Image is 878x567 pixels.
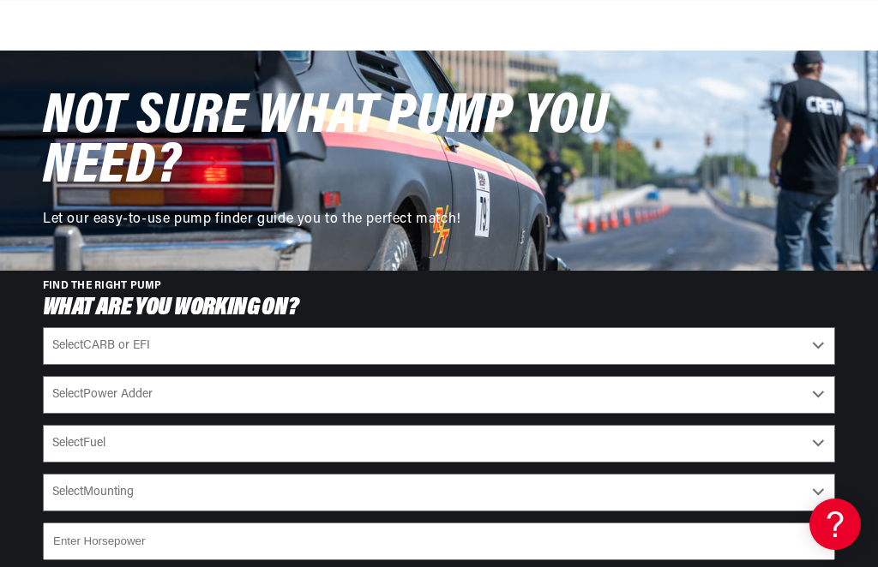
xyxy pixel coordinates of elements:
[43,376,835,414] select: Power Adder
[43,522,835,560] input: Enter Horsepower
[43,209,626,231] p: Let our easy-to-use pump finder guide you to the perfect match!
[43,297,299,319] span: What are you working on?
[43,425,835,463] select: Fuel
[43,89,609,196] span: NOT SURE WHAT PUMP YOU NEED?
[43,327,835,365] select: CARB or EFI
[43,281,162,291] span: FIND THE RIGHT PUMP
[43,474,835,511] select: Mounting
